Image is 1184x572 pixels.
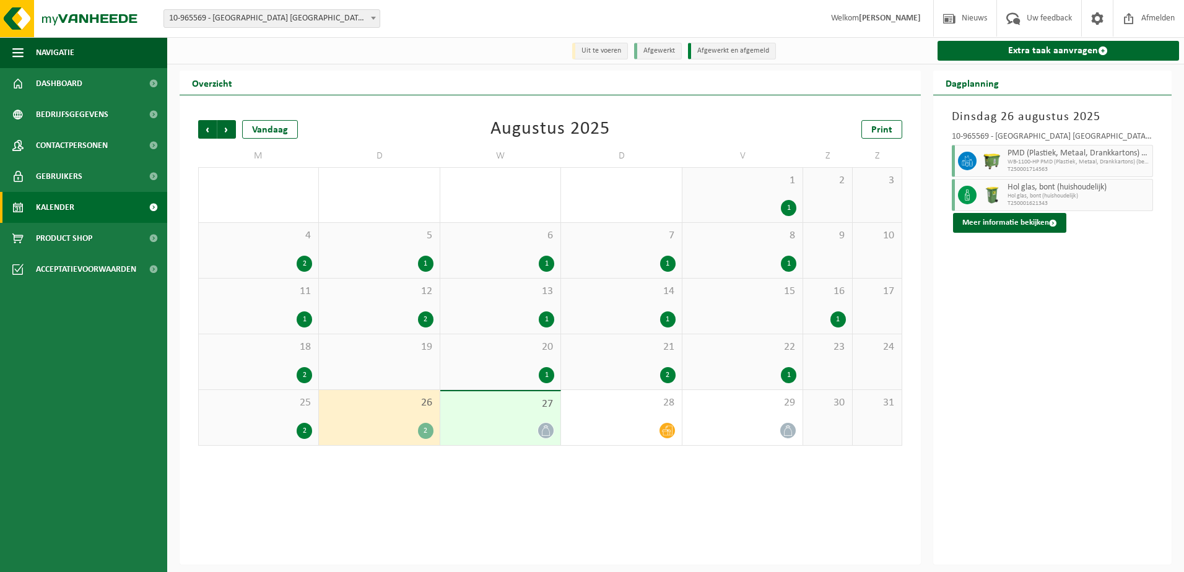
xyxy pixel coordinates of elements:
[859,340,895,354] span: 24
[567,340,675,354] span: 21
[567,285,675,298] span: 14
[781,256,796,272] div: 1
[809,174,846,188] span: 2
[205,340,312,354] span: 18
[6,545,207,572] iframe: chat widget
[803,145,853,167] td: Z
[539,367,554,383] div: 1
[561,145,682,167] td: D
[689,229,796,243] span: 8
[567,229,675,243] span: 7
[938,41,1180,61] a: Extra taak aanvragen
[689,340,796,354] span: 22
[861,120,902,139] a: Print
[297,367,312,383] div: 2
[689,396,796,410] span: 29
[297,256,312,272] div: 2
[325,229,433,243] span: 5
[634,43,682,59] li: Afgewerkt
[205,229,312,243] span: 4
[325,285,433,298] span: 12
[1008,183,1150,193] span: Hol glas, bont (huishoudelijk)
[297,311,312,327] div: 1
[36,37,74,68] span: Navigatie
[319,145,440,167] td: D
[36,192,74,223] span: Kalender
[809,229,846,243] span: 9
[418,423,433,439] div: 2
[36,68,82,99] span: Dashboard
[952,132,1154,145] div: 10-965569 - [GEOGRAPHIC_DATA] [GEOGRAPHIC_DATA] - [GEOGRAPHIC_DATA]
[809,340,846,354] span: 23
[859,285,895,298] span: 17
[446,397,554,411] span: 27
[859,229,895,243] span: 10
[809,396,846,410] span: 30
[490,120,610,139] div: Augustus 2025
[953,213,1066,233] button: Meer informatie bekijken
[871,125,892,135] span: Print
[163,9,380,28] span: 10-965569 - VAN DER VALK HOTEL PARK LANE ANTWERPEN NV - ANTWERPEN
[36,254,136,285] span: Acceptatievoorwaarden
[689,285,796,298] span: 15
[418,256,433,272] div: 1
[688,43,776,59] li: Afgewerkt en afgemeld
[205,396,312,410] span: 25
[217,120,236,139] span: Volgende
[781,367,796,383] div: 1
[660,311,676,327] div: 1
[36,223,92,254] span: Product Shop
[36,130,108,161] span: Contactpersonen
[572,43,628,59] li: Uit te voeren
[418,311,433,327] div: 2
[539,311,554,327] div: 1
[781,200,796,216] div: 1
[164,10,380,27] span: 10-965569 - VAN DER VALK HOTEL PARK LANE ANTWERPEN NV - ANTWERPEN
[859,14,921,23] strong: [PERSON_NAME]
[1008,166,1150,173] span: T250001714563
[446,340,554,354] span: 20
[567,396,675,410] span: 28
[446,229,554,243] span: 6
[859,174,895,188] span: 3
[682,145,803,167] td: V
[983,152,1001,170] img: WB-1100-HPE-GN-50
[446,285,554,298] span: 13
[198,120,217,139] span: Vorige
[198,145,319,167] td: M
[205,285,312,298] span: 11
[689,174,796,188] span: 1
[36,161,82,192] span: Gebruikers
[660,256,676,272] div: 1
[180,71,245,95] h2: Overzicht
[1008,200,1150,207] span: T250001621343
[1008,193,1150,200] span: Hol glas, bont (huishoudelijk)
[297,423,312,439] div: 2
[242,120,298,139] div: Vandaag
[440,145,561,167] td: W
[830,311,846,327] div: 1
[660,367,676,383] div: 2
[952,108,1154,126] h3: Dinsdag 26 augustus 2025
[983,186,1001,204] img: WB-0240-HPE-GN-50
[933,71,1011,95] h2: Dagplanning
[859,396,895,410] span: 31
[325,396,433,410] span: 26
[853,145,902,167] td: Z
[539,256,554,272] div: 1
[325,340,433,354] span: 19
[1008,149,1150,158] span: PMD (Plastiek, Metaal, Drankkartons) (bedrijven)
[36,99,108,130] span: Bedrijfsgegevens
[1008,158,1150,166] span: WB-1100-HP PMD (Plastiek, Metaal, Drankkartons) (bedrijven)
[809,285,846,298] span: 16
